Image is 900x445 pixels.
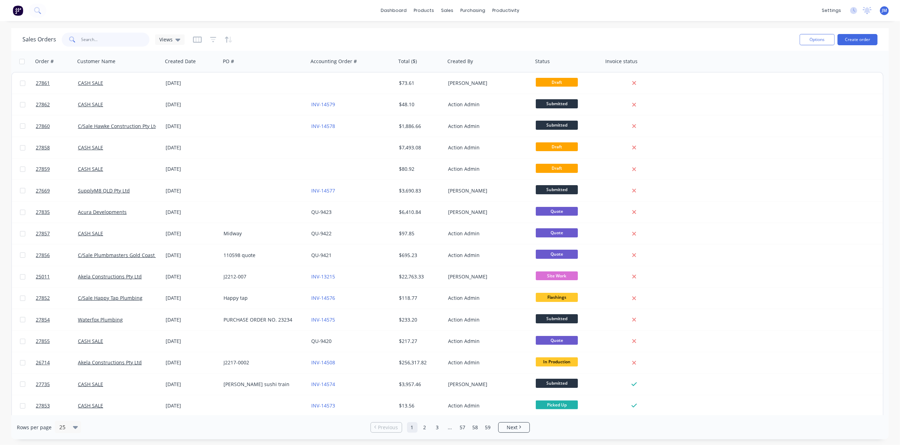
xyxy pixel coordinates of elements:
span: 27860 [36,123,50,130]
div: [DATE] [166,230,218,237]
h1: Sales Orders [22,36,56,43]
div: J2217-0002 [224,359,301,366]
a: 27853 [36,395,78,416]
a: C/Sale Plumbmasters Gold Coast Pty Ltd [78,252,172,258]
span: Submitted [536,185,578,194]
a: CASH SALE [78,101,103,108]
button: Options [800,34,835,45]
div: [DATE] [166,123,218,130]
a: 26714 [36,352,78,373]
span: 27861 [36,80,50,87]
div: purchasing [457,5,489,16]
a: dashboard [377,5,410,16]
div: $97.85 [399,230,440,237]
div: products [410,5,438,16]
div: $118.77 [399,295,440,302]
div: [PERSON_NAME] [448,273,526,280]
a: QU-9423 [311,209,332,215]
a: 27669 [36,180,78,201]
a: 27859 [36,159,78,180]
span: 27857 [36,230,50,237]
div: [DATE] [166,381,218,388]
div: 110598 quote [224,252,301,259]
div: [DATE] [166,252,218,259]
a: 27856 [36,245,78,266]
div: PO # [223,58,234,65]
div: $7,493.08 [399,144,440,151]
a: 27855 [36,331,78,352]
span: Draft [536,164,578,173]
div: $3,957.46 [399,381,440,388]
a: Akela Constructions Pty Ltd [78,273,142,280]
div: $73.61 [399,80,440,87]
div: Order # [35,58,54,65]
span: In Production [536,357,578,366]
div: Status [535,58,550,65]
a: 27857 [36,223,78,244]
span: Submitted [536,379,578,387]
a: 27835 [36,202,78,223]
div: Created Date [165,58,196,65]
span: Next [507,424,518,431]
div: Created By [447,58,473,65]
div: Action Admin [448,252,526,259]
a: INV-14573 [311,402,335,409]
div: [DATE] [166,295,218,302]
div: Accounting Order # [311,58,357,65]
div: [PERSON_NAME] [448,209,526,216]
div: Action Admin [448,101,526,108]
a: Next page [499,424,529,431]
div: $13.56 [399,402,440,409]
a: Jump forward [445,422,455,433]
span: 27859 [36,166,50,173]
div: [DATE] [166,338,218,345]
a: CASH SALE [78,144,103,151]
div: $233.20 [399,316,440,323]
a: INV-13215 [311,273,335,280]
a: Page 3 [432,422,443,433]
a: INV-14508 [311,359,335,366]
span: 27856 [36,252,50,259]
ul: Pagination [368,422,533,433]
div: [PERSON_NAME] sushi train [224,381,301,388]
div: [DATE] [166,316,218,323]
div: settings [818,5,845,16]
span: Submitted [536,99,578,108]
a: QU-9420 [311,338,332,344]
a: INV-14578 [311,123,335,129]
div: Total ($) [398,58,417,65]
div: $3,690.83 [399,187,440,194]
a: Page 57 [458,422,468,433]
div: J2212-007 [224,273,301,280]
span: 27858 [36,144,50,151]
a: 27854 [36,309,78,330]
div: $48.10 [399,101,440,108]
div: [DATE] [166,402,218,409]
div: Action Admin [448,295,526,302]
span: Quote [536,250,578,258]
span: 27852 [36,295,50,302]
a: Page 59 [483,422,493,433]
span: 27854 [36,316,50,323]
div: Happy tap [224,295,301,302]
span: Submitted [536,121,578,129]
div: $1,886.66 [399,123,440,130]
div: sales [438,5,457,16]
span: Rows per page [17,424,52,431]
a: 27862 [36,94,78,115]
span: 27855 [36,338,50,345]
a: SupplyM8 QLD Pty Ltd [78,187,130,194]
div: $6,410.84 [399,209,440,216]
div: Action Admin [448,338,526,345]
a: CASH SALE [78,230,103,237]
span: Draft [536,142,578,151]
div: [DATE] [166,80,218,87]
div: [PERSON_NAME] [448,381,526,388]
a: CASH SALE [78,166,103,172]
a: 27860 [36,116,78,137]
div: Action Admin [448,402,526,409]
span: Views [159,36,173,43]
a: Waterfox Plumbing [78,316,123,323]
a: 27735 [36,374,78,395]
div: $80.92 [399,166,440,173]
